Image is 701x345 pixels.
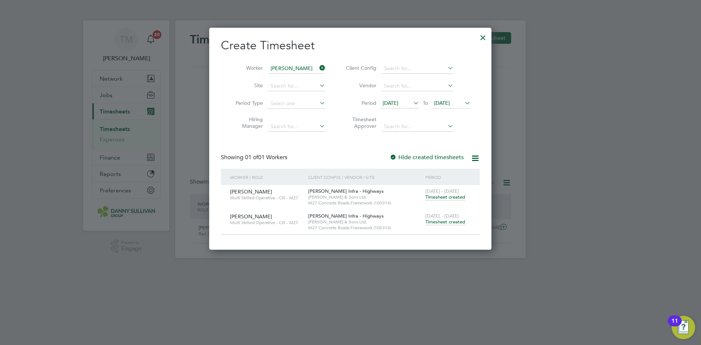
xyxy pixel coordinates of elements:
span: 01 Workers [245,154,287,161]
input: Search for... [268,81,325,91]
div: 11 [671,321,678,330]
input: Search for... [382,81,453,91]
label: Timesheet Approver [344,116,376,129]
span: [PERSON_NAME] Infra - Highways [308,213,384,219]
span: Multi Skilled Operative - CIS - M27 [230,195,303,201]
span: [PERSON_NAME] Infra - Highways [308,188,384,194]
label: Client Config [344,65,376,71]
label: Worker [230,65,263,71]
span: 01 of [245,154,258,161]
label: Period [344,100,376,106]
span: To [421,98,430,108]
span: Multi Skilled Operative - CIS - M27 [230,220,303,226]
button: Open Resource Center, 11 new notifications [672,316,695,339]
span: M27 Concrete Roads Framework (100314) [308,225,422,231]
input: Search for... [268,122,325,132]
input: Search for... [382,64,453,74]
input: Select one [268,99,325,109]
label: Site [230,82,263,89]
div: Client Config / Vendor / Site [306,169,424,185]
input: Search for... [382,122,453,132]
span: [PERSON_NAME] & Sons Ltd. [308,194,422,200]
span: Timesheet created [425,219,465,225]
div: Showing [221,154,289,161]
span: [PERSON_NAME] [230,188,272,195]
h2: Create Timesheet [221,38,480,53]
span: M27 Concrete Roads Framework (100314) [308,200,422,206]
span: [DATE] - [DATE] [425,188,459,194]
span: [PERSON_NAME] & Sons Ltd. [308,219,422,225]
label: Period Type [230,100,263,106]
span: [DATE] [383,100,398,106]
label: Vendor [344,82,376,89]
span: [DATE] [434,100,450,106]
span: [PERSON_NAME] [230,213,272,220]
input: Search for... [268,64,325,74]
label: Hide created timesheets [390,154,464,161]
label: Hiring Manager [230,116,263,129]
span: [DATE] - [DATE] [425,213,459,219]
span: Timesheet created [425,194,465,200]
div: Period [424,169,472,185]
div: Worker / Role [228,169,306,185]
